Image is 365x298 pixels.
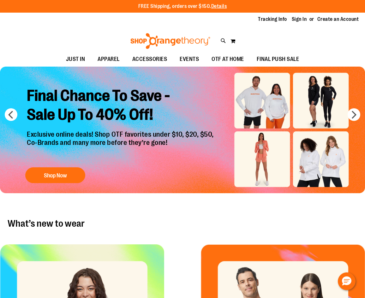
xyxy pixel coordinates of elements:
span: APPAREL [98,52,120,66]
h2: What’s new to wear [8,218,357,229]
span: JUST IN [66,52,85,66]
a: Details [211,3,227,9]
span: FINAL PUSH SALE [257,52,299,66]
button: prev [5,108,17,121]
span: ACCESSORIES [132,52,167,66]
a: Tracking Info [258,16,287,23]
button: Hello, have a question? Let’s chat. [338,272,356,290]
a: FINAL PUSH SALE [250,52,306,67]
span: EVENTS [180,52,199,66]
a: JUST IN [60,52,92,67]
a: Create an Account [317,16,359,23]
a: APPAREL [91,52,126,67]
a: ACCESSORIES [126,52,174,67]
a: Sign In [292,16,307,23]
a: Final Chance To Save -Sale Up To 40% Off! Exclusive online deals! Shop OTF favorites under $10, $... [22,81,220,187]
img: Shop Orangetheory [129,33,211,49]
h2: Final Chance To Save - Sale Up To 40% Off! [22,81,220,130]
span: OTF AT HOME [212,52,244,66]
button: Shop Now [25,167,85,183]
a: EVENTS [173,52,205,67]
p: FREE Shipping, orders over $150. [138,3,227,10]
a: OTF AT HOME [205,52,250,67]
button: next [348,108,360,121]
p: Exclusive online deals! Shop OTF favorites under $10, $20, $50, Co-Brands and many more before th... [22,130,220,161]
